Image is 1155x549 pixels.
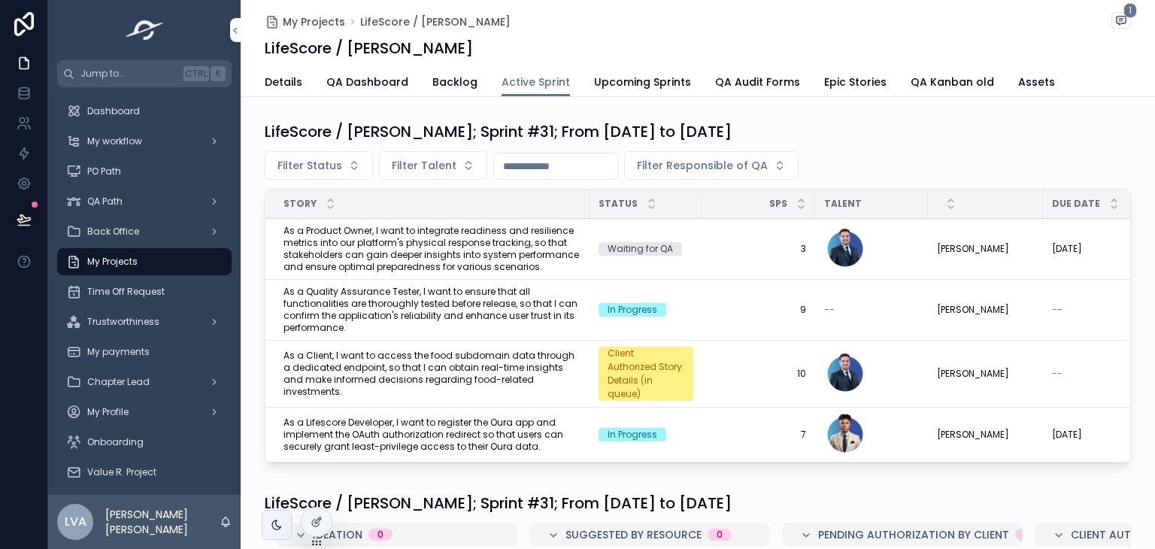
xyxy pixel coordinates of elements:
[57,158,232,185] a: PO Path
[599,347,693,401] a: Client Authorized Story Details (in queue)
[87,226,139,238] span: Back Office
[937,243,1009,255] span: [PERSON_NAME]
[57,278,232,305] a: Time Off Request
[624,151,799,180] button: Select Button
[911,74,994,89] span: QA Kanban old
[105,507,220,537] p: [PERSON_NAME] [PERSON_NAME]
[1052,243,1147,255] a: [DATE]
[937,243,1034,255] a: [PERSON_NAME]
[937,368,1009,380] span: [PERSON_NAME]
[57,188,232,215] a: QA Path
[57,459,232,486] a: Value R. Project
[711,368,806,380] a: 10
[769,198,787,210] span: SPs
[265,68,302,99] a: Details
[326,68,408,99] a: QA Dashboard
[937,429,1009,441] span: [PERSON_NAME]
[265,38,473,59] h1: LifeScore / [PERSON_NAME]
[87,436,144,448] span: Onboarding
[824,304,919,316] a: --
[599,198,638,210] span: Status
[911,68,994,99] a: QA Kanban old
[1052,429,1082,441] span: [DATE]
[87,165,121,177] span: PO Path
[87,286,165,298] span: Time Off Request
[608,428,657,441] div: In Progress
[594,68,691,99] a: Upcoming Sprints
[265,14,345,29] a: My Projects
[711,429,806,441] a: 7
[360,14,511,29] a: LifeScore / [PERSON_NAME]
[379,151,487,180] button: Select Button
[1052,304,1147,316] a: --
[1052,243,1082,255] span: [DATE]
[594,74,691,89] span: Upcoming Sprints
[565,527,702,542] span: Suggested by Resource
[87,135,142,147] span: My workflow
[937,429,1034,441] a: [PERSON_NAME]
[283,286,581,334] a: As a Quality Assurance Tester, I want to ensure that all functionalities are thoroughly tested be...
[1052,368,1063,380] span: --
[80,68,177,80] span: Jump to...
[1111,12,1131,32] button: 1
[265,493,732,514] h1: LifeScore / [PERSON_NAME]; Sprint #31; From [DATE] to [DATE]
[715,68,800,99] a: QA Audit Forms
[937,304,1009,316] span: [PERSON_NAME]
[57,429,232,456] a: Onboarding
[65,513,86,531] span: LVA
[87,105,140,117] span: Dashboard
[937,368,1034,380] a: [PERSON_NAME]
[824,304,835,316] span: --
[212,68,224,80] span: K
[608,347,684,401] div: Client Authorized Story Details (in queue)
[57,248,232,275] a: My Projects
[283,350,581,398] span: As a Client, I want to access the food subdomain data through a dedicated endpoint, so that I can...
[87,466,156,478] span: Value R. Project
[57,338,232,365] a: My payments
[1052,368,1147,380] a: --
[326,74,408,89] span: QA Dashboard
[377,529,383,541] div: 0
[48,87,241,495] div: scrollable content
[717,529,723,541] div: 0
[87,346,150,358] span: My payments
[502,68,570,97] a: Active Sprint
[711,243,806,255] a: 3
[57,60,232,87] button: Jump to...CtrlK
[57,399,232,426] a: My Profile
[57,308,232,335] a: Trustworthiness
[313,527,362,542] span: Ideation
[277,158,342,173] span: Filter Status
[818,527,1009,542] span: Pending Authorization by Client
[57,369,232,396] a: Chapter Lead
[715,74,800,89] span: QA Audit Forms
[265,121,732,142] h1: LifeScore / [PERSON_NAME]; Sprint #31; From [DATE] to [DATE]
[608,303,657,317] div: In Progress
[824,198,862,210] span: Talent
[87,376,150,388] span: Chapter Lead
[392,158,456,173] span: Filter Talent
[57,98,232,125] a: Dashboard
[283,198,317,210] span: Story
[283,14,345,29] span: My Projects
[283,225,581,273] a: As a Product Owner, I want to integrate readiness and resilience metrics into our platform's phys...
[265,74,302,89] span: Details
[711,304,806,316] a: 9
[57,128,232,155] a: My workflow
[1052,198,1100,210] span: Due Date
[87,196,123,208] span: QA Path
[283,417,581,453] a: As a Lifescore Developer, I want to register the Oura app and implement the OAuth authorization r...
[265,151,373,180] button: Select Button
[87,316,159,328] span: Trustworthiness
[183,66,209,81] span: Ctrl
[432,74,477,89] span: Backlog
[432,68,477,99] a: Backlog
[57,218,232,245] a: Back Office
